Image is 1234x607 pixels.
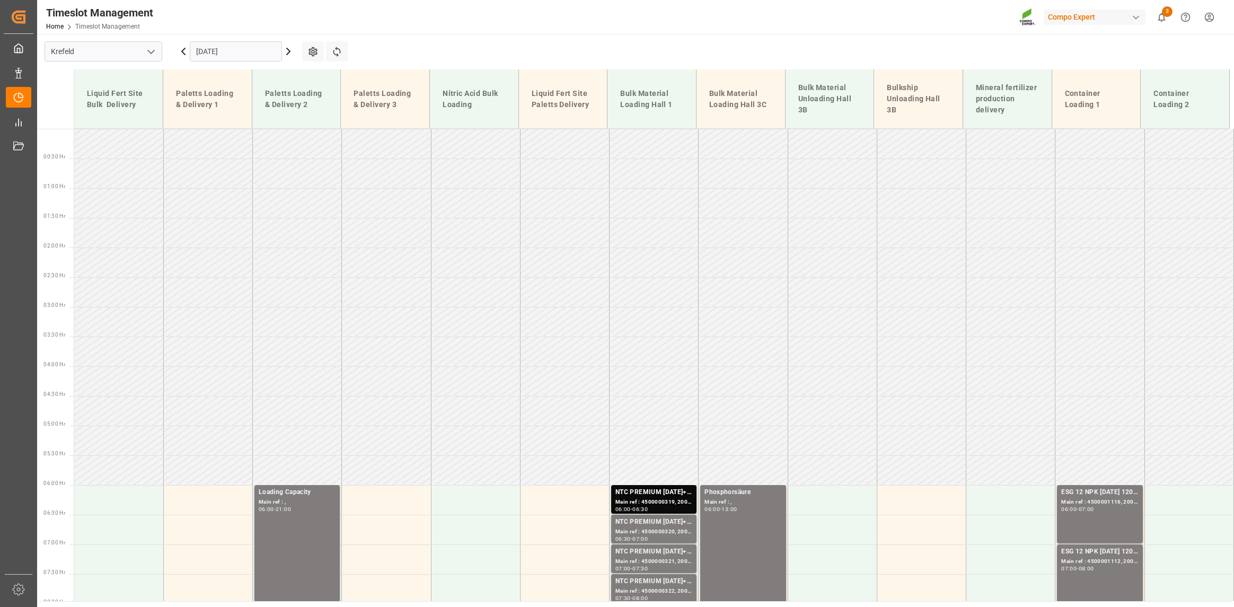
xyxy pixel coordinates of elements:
div: - [631,596,632,601]
div: Paletts Loading & Delivery 2 [261,84,332,115]
div: - [631,507,632,512]
input: Type to search/select [45,41,162,61]
div: NTC PREMIUM [DATE]+3+TE BULK [615,576,692,587]
div: Loading Capacity [259,487,336,498]
span: 3 [1162,6,1173,17]
div: Main ref : 4500000322, 2000000077 [615,587,692,596]
span: 06:00 Hr [43,480,65,486]
span: 01:30 Hr [43,213,65,219]
div: Bulkship Unloading Hall 3B [883,78,954,120]
div: ESG 12 NPK [DATE] 1200kg BB [1061,487,1138,498]
div: 08:00 [1079,566,1094,571]
div: Liquid Fert Site Paletts Delivery [527,84,599,115]
div: 06:00 [704,507,720,512]
span: 04:00 Hr [43,362,65,367]
div: 06:00 [1061,507,1077,512]
div: 06:00 [615,507,631,512]
div: Container Loading 1 [1061,84,1132,115]
span: 08:00 Hr [43,599,65,605]
div: - [1077,566,1078,571]
div: 21:00 [276,507,291,512]
button: Compo Expert [1044,7,1150,27]
img: Screenshot%202023-09-29%20at%2010.02.21.png_1712312052.png [1019,8,1036,27]
div: Main ref : 4500001112, 2000001086 [1061,557,1138,566]
span: 05:30 Hr [43,451,65,456]
div: - [631,566,632,571]
div: Bulk Material Unloading Hall 3B [794,78,866,120]
div: Main ref : 4500001116, 2000001086 [1061,498,1138,507]
div: 06:00 [259,507,274,512]
div: Paletts Loading & Delivery 3 [349,84,421,115]
span: 06:30 Hr [43,510,65,516]
div: - [1077,507,1078,512]
div: Nitric Acid Bulk Loading [438,84,510,115]
button: open menu [143,43,158,60]
div: Main ref : , [704,498,781,507]
span: 07:30 Hr [43,569,65,575]
div: Mineral fertilizer production delivery [972,78,1043,120]
div: Main ref : 4500000320, 2000000077 [615,527,692,536]
div: Bulk Material Loading Hall 1 [616,84,687,115]
div: Main ref : 4500000319, 2000000077 [615,498,692,507]
div: 07:00 [615,566,631,571]
input: DD.MM.YYYY [190,41,282,61]
div: 07:00 [1061,566,1077,571]
div: NTC PREMIUM [DATE]+3+TE BULK [615,547,692,557]
div: Bulk Material Loading Hall 3C [705,84,777,115]
span: 05:00 Hr [43,421,65,427]
span: 01:00 Hr [43,183,65,189]
div: 13:00 [721,507,737,512]
div: 07:30 [615,596,631,601]
button: show 3 new notifications [1150,5,1174,29]
span: 00:30 Hr [43,154,65,160]
button: Help Center [1174,5,1197,29]
div: - [631,536,632,541]
div: 07:00 [632,536,648,541]
div: Container Loading 2 [1149,84,1221,115]
div: Compo Expert [1044,10,1145,25]
div: 06:30 [632,507,648,512]
div: 08:00 [632,596,648,601]
span: 03:00 Hr [43,302,65,308]
div: Liquid Fert Site Bulk Delivery [83,84,154,115]
div: Timeslot Management [46,5,153,21]
div: 07:00 [1079,507,1094,512]
div: NTC PREMIUM [DATE]+3+TE BULK [615,517,692,527]
div: Main ref : 4500000321, 2000000077 [615,557,692,566]
div: 07:30 [632,566,648,571]
a: Home [46,23,64,30]
div: Paletts Loading & Delivery 1 [172,84,243,115]
span: 02:00 Hr [43,243,65,249]
span: 07:00 Hr [43,540,65,546]
span: 03:30 Hr [43,332,65,338]
div: Main ref : , [259,498,336,507]
div: - [274,507,276,512]
div: 06:30 [615,536,631,541]
div: - [720,507,721,512]
div: Phosphorsäure [704,487,781,498]
span: 02:30 Hr [43,272,65,278]
span: 04:30 Hr [43,391,65,397]
div: ESG 12 NPK [DATE] 1200kg BB [1061,547,1138,557]
div: NTC PREMIUM [DATE]+3+TE BULK [615,487,692,498]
